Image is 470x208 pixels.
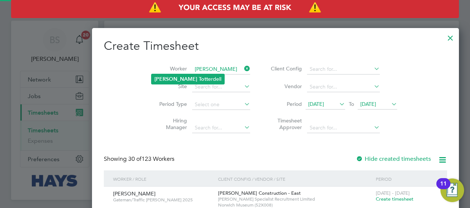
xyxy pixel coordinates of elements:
h2: Create Timesheet [104,38,447,54]
div: 11 [440,184,447,193]
label: Client Config [269,65,302,72]
label: Site [154,83,187,90]
label: Worker [154,65,187,72]
input: Search for... [307,82,380,92]
div: Showing [104,155,176,163]
input: Search for... [192,123,250,133]
span: [PERSON_NAME] [113,190,156,197]
label: Vendor [269,83,302,90]
span: Norwich Museum (52X008) [218,202,372,208]
span: 30 of [128,155,142,163]
label: Period Type [154,101,187,107]
span: [DATE] [360,101,376,107]
span: [PERSON_NAME] Construction - East [218,190,301,196]
div: Client Config / Vendor / Site [216,170,374,187]
input: Search for... [307,123,380,133]
span: 123 Workers [128,155,174,163]
div: Worker / Role [111,170,216,187]
label: Timesheet Approver [269,117,302,131]
input: Search for... [307,64,380,74]
span: [DATE] [308,101,324,107]
span: [PERSON_NAME] Specialist Recruitment Limited [218,196,372,202]
span: To [347,99,356,109]
b: Tott [199,76,208,82]
input: Search for... [192,82,250,92]
input: Select one [192,100,250,110]
span: Create timesheet [376,196,413,202]
label: Period [269,101,302,107]
span: [DATE] - [DATE] [376,190,410,196]
li: erdell [151,74,224,84]
button: Open Resource Center, 11 new notifications [440,178,464,202]
label: Hiring Manager [154,117,187,131]
div: Period [374,170,440,187]
b: [PERSON_NAME] [154,76,197,82]
span: Gateman/Traffic [PERSON_NAME] 2025 [113,197,212,203]
input: Search for... [192,64,250,74]
label: Hide created timesheets [356,155,431,163]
